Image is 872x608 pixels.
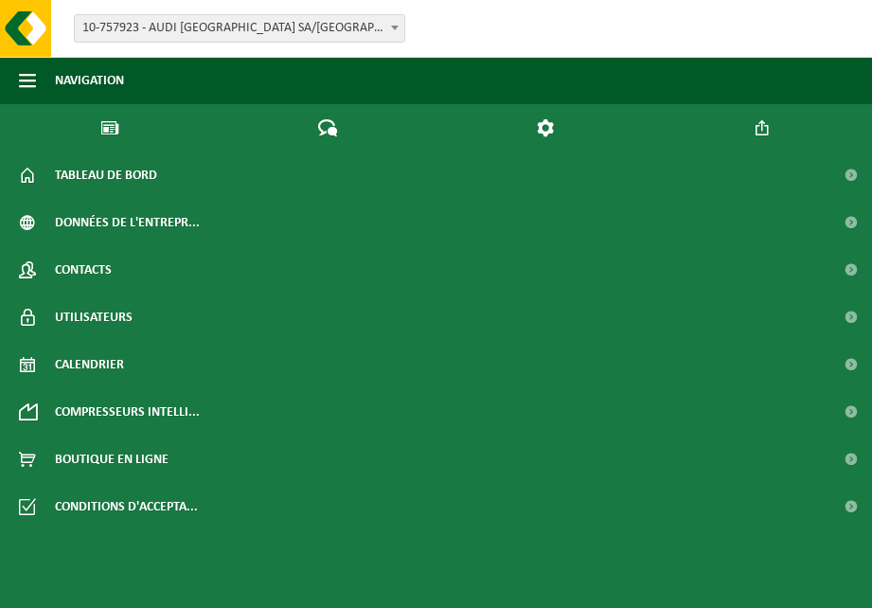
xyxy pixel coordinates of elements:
span: Calendrier [55,341,124,388]
span: 10-757923 - AUDI BRUSSELS SA/NV - VORST [75,15,404,42]
span: Données de l'entrepr... [55,199,200,246]
span: Compresseurs intelli... [55,388,200,436]
span: Contacts [55,246,112,294]
span: Conditions d'accepta... [55,483,198,530]
span: Boutique en ligne [55,436,169,483]
span: 10-757923 - AUDI BRUSSELS SA/NV - VORST [74,14,405,43]
span: Tableau de bord [55,152,157,199]
span: Utilisateurs [55,294,133,341]
span: Navigation [55,57,124,104]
